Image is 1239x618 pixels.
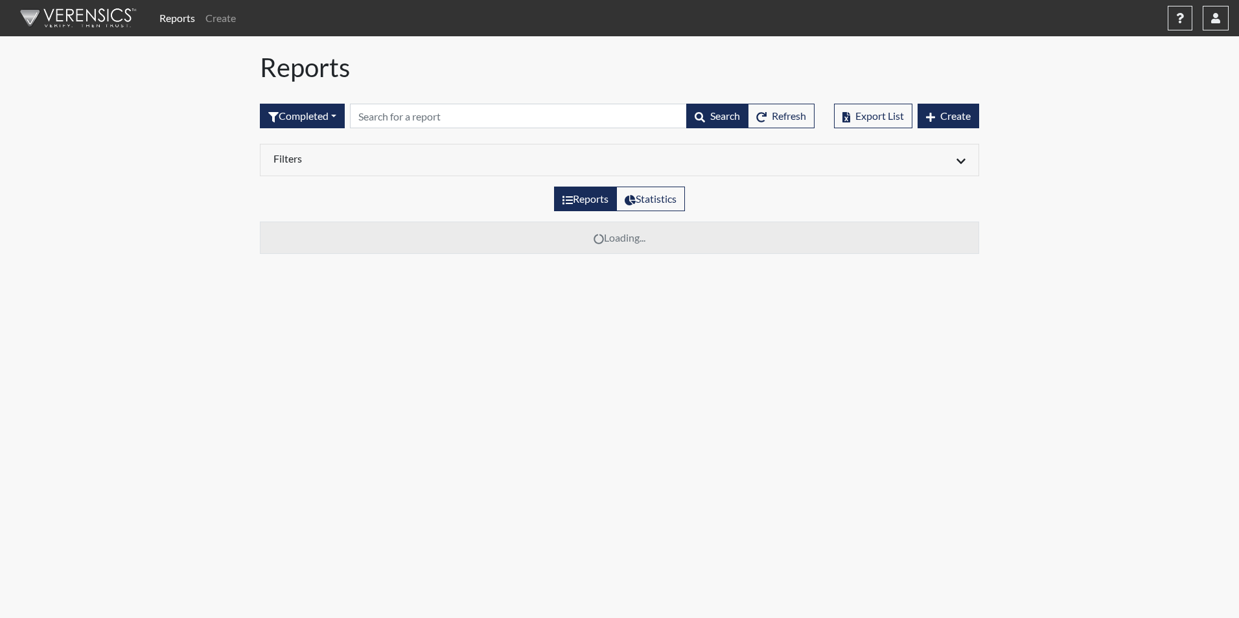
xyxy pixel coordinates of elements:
h1: Reports [260,52,979,83]
button: Completed [260,104,345,128]
a: Reports [154,5,200,31]
button: Refresh [748,104,815,128]
div: Click to expand/collapse filters [264,152,975,168]
td: Loading... [261,222,979,254]
span: Export List [855,109,904,122]
span: Create [940,109,971,122]
label: View the list of reports [554,187,617,211]
button: Create [918,104,979,128]
button: Export List [834,104,912,128]
input: Search by Registration ID, Interview Number, or Investigation Name. [350,104,687,128]
span: Refresh [772,109,806,122]
div: Filter by interview status [260,104,345,128]
button: Search [686,104,748,128]
label: View statistics about completed interviews [616,187,685,211]
a: Create [200,5,241,31]
span: Search [710,109,740,122]
h6: Filters [273,152,610,165]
